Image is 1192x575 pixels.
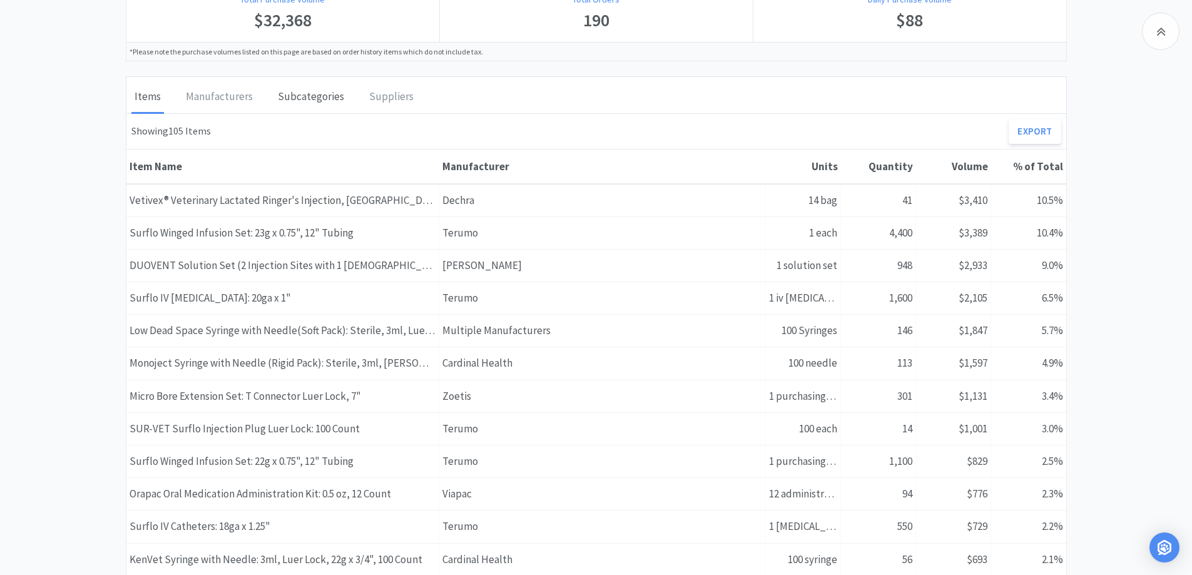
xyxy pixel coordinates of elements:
[991,250,1066,282] div: 9.0%
[131,82,164,113] div: Items
[766,217,841,249] div: 1 each
[131,123,211,140] h4: Showing 105 Items
[841,445,916,477] div: 1,100
[439,315,766,347] div: Multiple Manufacturers
[991,315,1066,347] div: 5.7%
[766,250,841,282] div: 1 solution set
[967,454,987,468] span: $829
[991,185,1066,216] div: 10.5%
[366,82,417,113] div: Suppliers
[967,487,987,501] span: $776
[769,160,838,173] div: Units
[126,380,439,412] div: Micro Bore Extension Set: T Connector Luer Lock, 7"
[991,445,1066,477] div: 2.5%
[991,380,1066,412] div: 3.4%
[991,511,1066,542] div: 2.2%
[844,160,913,173] div: Quantity
[919,160,988,173] div: Volume
[959,193,987,207] span: $3,410
[766,185,841,216] div: 14 bag
[841,315,916,347] div: 146
[439,185,766,216] div: Dechra
[766,347,841,379] div: 100 needle
[439,413,766,445] div: Terumo
[766,282,841,314] div: 1 iv [MEDICAL_DATA]
[766,380,841,412] div: 1 purchasing unit
[841,511,916,542] div: 550
[959,291,987,305] span: $2,105
[991,413,1066,445] div: 3.0%
[841,217,916,249] div: 4,400
[439,250,766,282] div: [PERSON_NAME]
[126,282,439,314] div: Surflo IV [MEDICAL_DATA]: 20ga x 1"
[991,282,1066,314] div: 6.5%
[1009,119,1061,144] a: Export
[766,511,841,542] div: 1 [MEDICAL_DATA]
[766,413,841,445] div: 100 each
[1149,532,1179,562] div: Open Intercom Messenger
[959,389,987,403] span: $1,131
[439,511,766,542] div: Terumo
[994,160,1063,173] div: % of Total
[841,250,916,282] div: 948
[126,413,439,445] div: SUR-VET Surflo Injection Plug Luer Lock: 100 Count
[841,347,916,379] div: 113
[841,185,916,216] div: 41
[841,282,916,314] div: 1,600
[439,478,766,510] div: Viapac
[766,445,841,477] div: 1 purchasing unit
[439,347,766,379] div: Cardinal Health
[275,82,347,113] div: Subcategories
[126,478,439,510] div: Orapac Oral Medication Administration Kit: 0.5 oz, 12 Count
[254,9,312,31] span: $32,368
[126,445,439,477] div: Surflo Winged Infusion Set: 22g x 0.75", 12" Tubing
[959,422,987,435] span: $1,001
[126,217,439,249] div: Surflo Winged Infusion Set: 23g x 0.75", 12" Tubing
[959,226,987,240] span: $3,389
[442,160,763,173] div: Manufacturer
[126,185,439,216] div: Vetivex® Veterinary Lactated Ringer's Injection, [GEOGRAPHIC_DATA]: 1 Liter, 14 Count
[126,347,439,379] div: Monoject Syringe with Needle (Rigid Pack): Sterile, 3ml, [PERSON_NAME] Lock, 22g x 3/4", 100 Count
[991,217,1066,249] div: 10.4%
[126,250,439,282] div: DUOVENT Solution Set (2 Injection Sites with 1 [DEMOGRAPHIC_DATA] LL Adapter): 10 drops/ml, 104"
[439,217,766,249] div: Terumo
[130,160,436,173] div: Item Name
[991,478,1066,510] div: 2.3%
[766,315,841,347] div: 100 Syringes
[959,258,987,272] span: $2,933
[841,380,916,412] div: 301
[959,323,987,337] span: $1,847
[439,380,766,412] div: Zoetis
[766,478,841,510] div: 12 administration kits
[841,413,916,445] div: 14
[126,511,439,542] div: Surflo IV Catheters: 18ga x 1.25"
[967,552,987,566] span: $693
[183,82,256,113] div: Manufacturers
[991,347,1066,379] div: 4.9%
[841,478,916,510] div: 94
[959,356,987,370] span: $1,597
[439,445,766,477] div: Terumo
[967,519,987,533] span: $729
[896,9,923,31] span: $88
[126,315,439,347] div: Low Dead Space Syringe with Needle(Soft Pack): Sterile, 3ml, Luer Lock, 22g x 3/4", 100 Count
[439,282,766,314] div: Terumo
[126,42,1066,61] div: *Please note the purchase volumes listed on this page are based on order history items which do n...
[583,9,609,31] span: 190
